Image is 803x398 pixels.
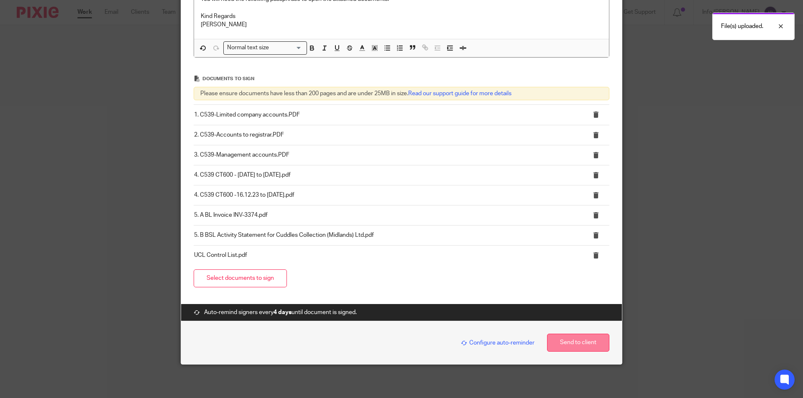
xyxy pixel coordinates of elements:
[194,171,574,179] p: 4. C539 CT600 - [DATE] to [DATE].pdf
[194,111,574,119] p: 1. C539-Limited company accounts.PDF
[201,20,602,29] p: [PERSON_NAME]
[721,22,763,30] p: File(s) uploaded.
[194,151,574,159] p: 3. C539-Management accounts.PDF
[194,211,574,219] p: 5. A BL Invoice INV-3374.pdf
[202,76,254,81] span: Documents to sign
[194,231,574,239] p: 5. B BSL Activity Statement for Cuddles Collection (Midlands) Ltd.pdf
[461,340,534,346] span: Configure auto-reminder
[225,43,271,52] span: Normal text size
[223,41,307,54] div: Search for option
[201,12,602,20] p: Kind Regards
[272,43,302,52] input: Search for option
[408,91,511,96] a: Read our support guide for more details
[194,269,287,287] button: Select documents to sign
[204,308,357,317] span: Auto-remind signers every until document is signed.
[194,251,574,259] p: UCL Control List.pdf
[274,309,292,315] strong: 4 days
[194,87,609,100] div: Please ensure documents have less than 200 pages and are under 25MB in size.
[194,191,574,199] p: 4. C539 CT600 -16.12.23 to [DATE].pdf
[194,131,574,139] p: 2. C539-Accounts to registrar.PDF
[547,334,609,352] button: Send to client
